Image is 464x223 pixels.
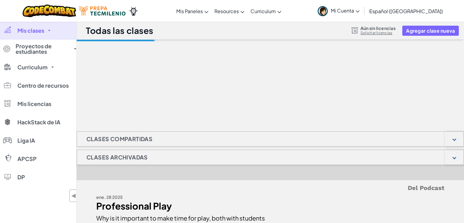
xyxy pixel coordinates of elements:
[247,3,284,19] a: Curriculum
[16,43,70,54] span: Proyectos de estudiantes
[129,6,138,16] img: Ozaria
[366,3,446,19] a: Español ([GEOGRAPHIC_DATA])
[17,83,69,88] span: Centro de recursos
[211,3,247,19] a: Resources
[315,1,363,20] a: Mi Cuenta
[214,8,239,14] span: Resources
[360,31,396,35] a: Solicitar licencias
[17,28,44,33] span: Mis clases
[17,64,48,70] span: Curriculum
[79,6,126,16] img: Tecmilenio logo
[331,7,360,14] span: Mi Cuenta
[17,138,35,143] span: Liga IA
[71,191,76,200] span: ◀
[369,8,443,14] span: Español ([GEOGRAPHIC_DATA])
[86,25,153,36] h1: Todas las clases
[176,8,203,14] span: Mis Paneles
[318,6,328,16] img: avatar
[173,3,211,19] a: Mis Paneles
[402,26,459,36] button: Agregar clase nueva
[17,101,51,107] span: Mis licencias
[360,26,396,31] span: Aún sin licencias
[96,193,266,202] div: ene. 28 2025
[250,8,276,14] span: Curriculum
[96,202,266,210] div: Professional Play
[23,5,76,17] img: CodeCombat logo
[17,119,60,125] span: HackStack de IA
[77,131,162,147] h1: Clases compartidas
[77,150,157,165] h1: Clases Archivadas
[96,183,444,193] h5: Del Podcast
